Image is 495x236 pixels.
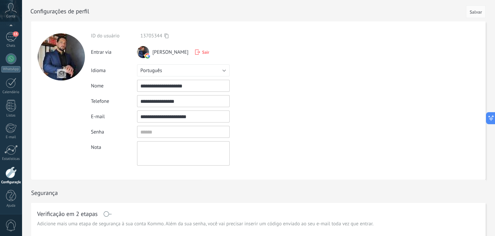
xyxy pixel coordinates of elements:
[6,14,15,19] span: Conta
[1,113,21,118] div: Listas
[140,67,162,74] span: Português
[91,33,137,39] div: ID do usuário
[91,141,137,151] div: Nota
[31,189,58,197] h1: Segurança
[91,129,137,135] div: Senha
[91,98,137,104] div: Telefone
[470,10,482,14] span: Salvar
[137,64,230,76] button: Português
[91,67,137,74] div: Idioma
[37,211,98,217] h1: Verificação em 2 etapas
[152,49,189,55] span: [PERSON_NAME]
[466,5,486,18] button: Salvar
[91,113,137,120] div: E-mail
[1,44,21,48] div: Chats
[1,204,21,208] div: Ajuda
[1,180,21,185] div: Configurações
[91,45,137,55] div: Entrar via
[1,66,20,72] div: WhatsApp
[1,90,21,94] div: Calendário
[1,135,21,140] div: E-mail
[91,83,137,89] div: Nome
[1,157,21,161] div: Estatísticas
[13,31,18,37] span: 15
[202,49,209,55] span: Sair
[140,33,162,39] span: 13705344
[37,221,373,227] span: Adicione mais uma etapa de segurança à sua conta Kommo. Além da sua senha, você vai precisar inse...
